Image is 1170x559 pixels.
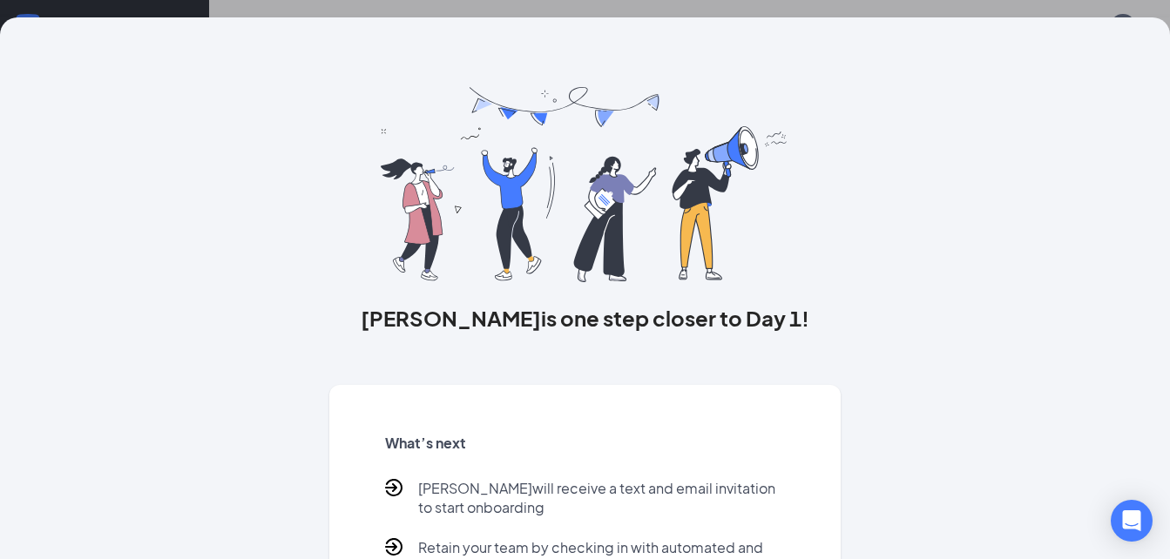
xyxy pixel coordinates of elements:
img: you are all set [381,87,789,282]
h5: What’s next [385,434,785,453]
div: Open Intercom Messenger [1111,500,1153,542]
p: [PERSON_NAME] will receive a text and email invitation to start onboarding [418,479,785,517]
h3: [PERSON_NAME] is one step closer to Day 1! [329,303,841,333]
